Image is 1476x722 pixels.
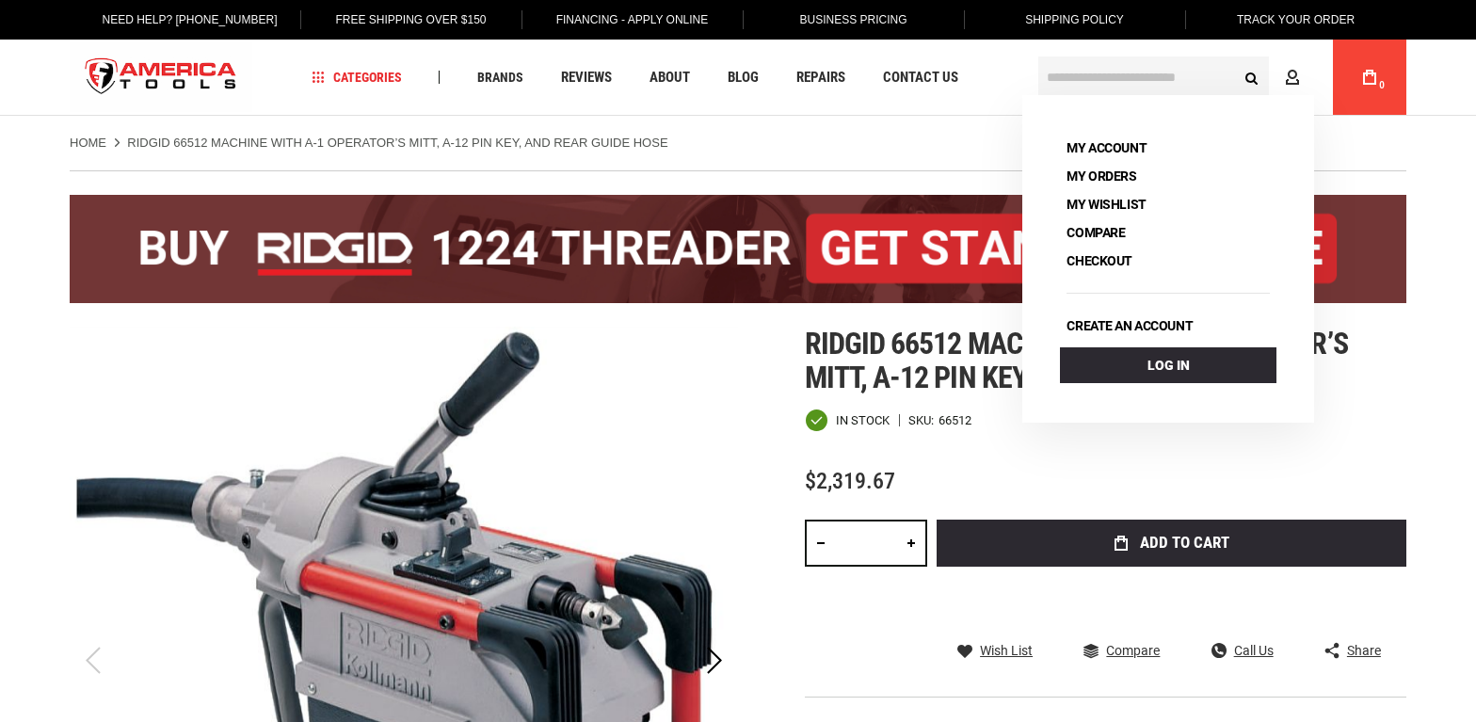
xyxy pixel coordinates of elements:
[1060,191,1152,217] a: My Wishlist
[939,414,971,426] div: 66512
[127,136,667,150] strong: RIDGID 66512 MACHINE WITH A-1 OPERATOR’S MITT, A-12 PIN KEY, AND REAR GUIDE HOSE
[70,42,252,113] a: store logo
[805,468,895,494] span: $2,319.67
[553,65,620,90] a: Reviews
[957,642,1033,659] a: Wish List
[788,65,854,90] a: Repairs
[980,644,1033,657] span: Wish List
[1347,644,1381,657] span: Share
[805,409,890,432] div: Availability
[641,65,698,90] a: About
[933,572,1410,627] iframe: Secure express checkout frame
[805,326,1348,395] span: Ridgid 66512 machine with a-1 operator’s mitt, a-12 pin key, and rear guide hose
[650,71,690,85] span: About
[1025,13,1124,26] span: Shipping Policy
[312,71,402,84] span: Categories
[1060,347,1276,383] a: Log In
[883,71,958,85] span: Contact Us
[1106,644,1160,657] span: Compare
[1060,135,1153,161] a: My Account
[1060,313,1199,339] a: Create an account
[477,71,523,84] span: Brands
[874,65,967,90] a: Contact Us
[303,65,410,90] a: Categories
[1060,248,1139,274] a: Checkout
[728,71,759,85] span: Blog
[796,71,845,85] span: Repairs
[937,520,1406,567] button: Add to Cart
[469,65,532,90] a: Brands
[561,71,612,85] span: Reviews
[908,414,939,426] strong: SKU
[719,65,767,90] a: Blog
[70,135,106,152] a: Home
[1060,219,1131,246] a: Compare
[836,414,890,426] span: In stock
[1233,59,1269,95] button: Search
[1211,642,1274,659] a: Call Us
[1352,40,1388,115] a: 0
[1140,535,1229,551] span: Add to Cart
[1234,644,1274,657] span: Call Us
[1379,80,1385,90] span: 0
[1060,163,1143,189] a: My Orders
[70,42,252,113] img: America Tools
[70,195,1406,303] img: BOGO: Buy the RIDGID® 1224 Threader (26092), get the 92467 200A Stand FREE!
[1083,642,1160,659] a: Compare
